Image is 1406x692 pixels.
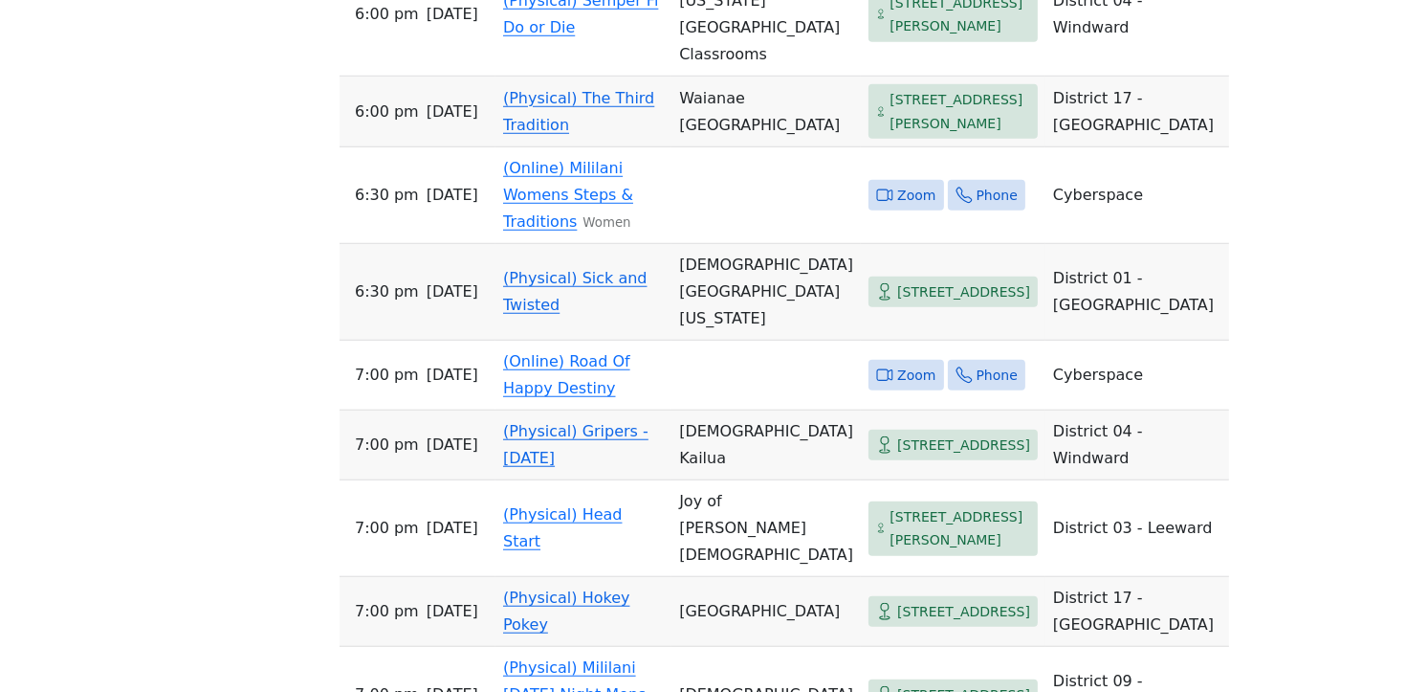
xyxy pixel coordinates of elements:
span: Zoom [897,364,935,388]
span: [STREET_ADDRESS] [897,280,1030,304]
a: (Physical) Head Start [503,505,623,550]
td: District 01 - [GEOGRAPHIC_DATA] [1045,244,1229,341]
span: [DATE] [427,515,478,542]
span: [STREET_ADDRESS] [897,434,1030,458]
small: Women [582,215,630,230]
td: District 17 - [GEOGRAPHIC_DATA] [1045,577,1229,647]
span: [DATE] [427,279,478,305]
span: [DATE] [427,99,478,125]
span: 7:00 PM [355,432,419,458]
td: [GEOGRAPHIC_DATA] [671,577,861,647]
td: [DEMOGRAPHIC_DATA] Kailua [671,411,861,480]
td: [DEMOGRAPHIC_DATA][GEOGRAPHIC_DATA][US_STATE] [671,244,861,341]
span: 6:00 PM [355,1,419,28]
a: (Physical) Hokey Pokey [503,589,629,634]
span: 6:30 PM [355,279,419,305]
span: [DATE] [427,1,478,28]
span: [DATE] [427,362,478,389]
a: (Physical) The Third Tradition [503,89,654,134]
span: Phone [977,364,1018,388]
td: District 17 - [GEOGRAPHIC_DATA] [1045,77,1229,147]
span: [STREET_ADDRESS][PERSON_NAME] [890,505,1030,552]
span: [STREET_ADDRESS][PERSON_NAME] [890,88,1030,135]
td: Waianae [GEOGRAPHIC_DATA] [671,77,861,147]
td: District 04 - Windward [1045,411,1229,480]
span: Zoom [897,184,935,208]
span: [DATE] [427,432,478,458]
span: [DATE] [427,598,478,625]
td: Joy of [PERSON_NAME][DEMOGRAPHIC_DATA] [671,480,861,577]
span: 7:00 PM [355,515,419,542]
td: Cyberspace [1045,341,1229,411]
span: Phone [977,184,1018,208]
span: [DATE] [427,182,478,209]
a: (Physical) Gripers - [DATE] [503,422,648,467]
span: 6:30 PM [355,182,419,209]
td: Cyberspace [1045,147,1229,244]
span: [STREET_ADDRESS] [897,600,1030,624]
a: (Physical) Sick and Twisted [503,269,648,314]
span: 7:00 PM [355,362,419,389]
td: District 03 - Leeward [1045,480,1229,577]
span: 7:00 PM [355,598,419,625]
span: 6:00 PM [355,99,419,125]
a: (Online) Mililani Womens Steps & Traditions [503,159,633,231]
a: (Online) Road Of Happy Destiny [503,352,630,397]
